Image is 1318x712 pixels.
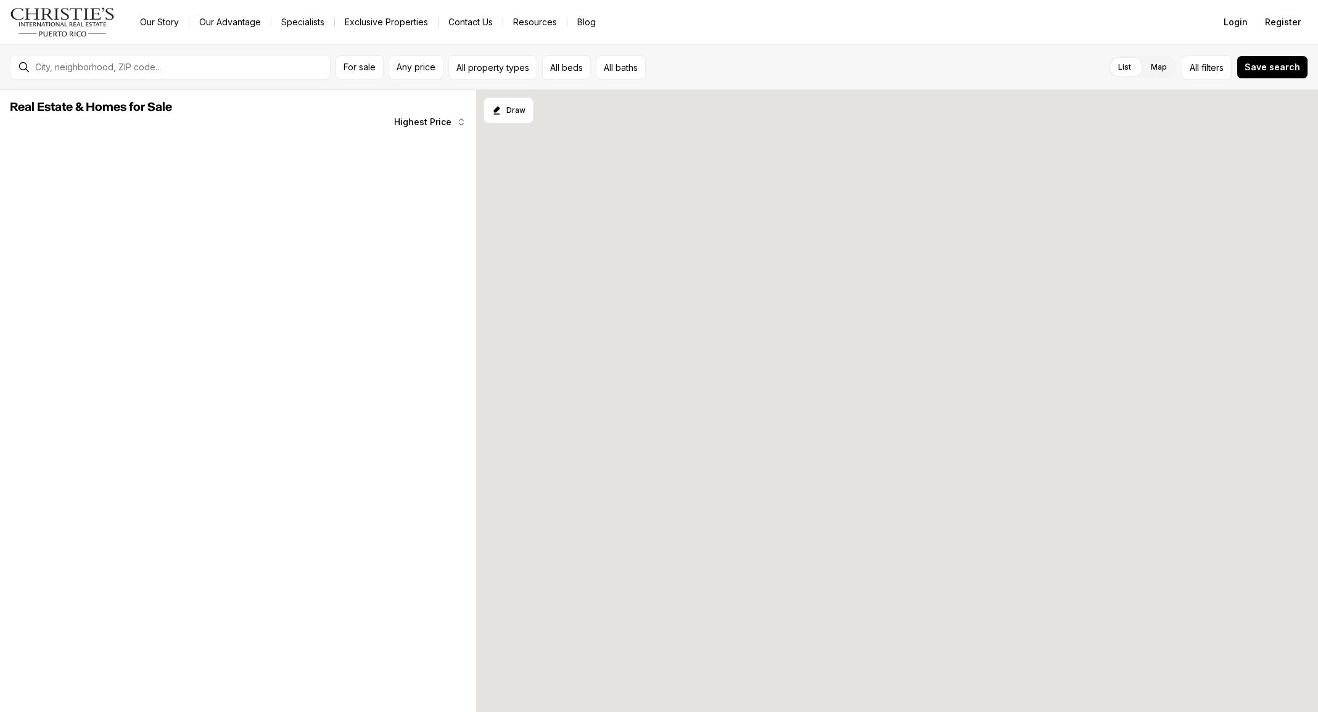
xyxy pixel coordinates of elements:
[1245,62,1300,72] span: Save search
[10,7,115,37] img: logo
[448,55,537,80] button: All property types
[130,14,189,31] a: Our Story
[1201,61,1224,74] span: filters
[387,110,474,134] button: Highest Price
[1141,56,1177,78] label: Map
[1216,10,1255,35] button: Login
[397,62,435,72] span: Any price
[335,14,438,31] a: Exclusive Properties
[389,55,443,80] button: Any price
[1265,17,1301,27] span: Register
[567,14,606,31] a: Blog
[1190,61,1199,74] span: All
[542,55,591,80] button: All beds
[1258,10,1308,35] button: Register
[503,14,567,31] a: Resources
[394,117,451,127] span: Highest Price
[344,62,376,72] span: For sale
[484,97,533,123] button: Start drawing
[1237,55,1308,79] button: Save search
[271,14,334,31] a: Specialists
[189,14,271,31] a: Our Advantage
[1108,56,1141,78] label: List
[336,55,384,80] button: For sale
[596,55,646,80] button: All baths
[1224,17,1248,27] span: Login
[10,101,172,113] span: Real Estate & Homes for Sale
[439,14,503,31] button: Contact Us
[1182,55,1232,80] button: Allfilters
